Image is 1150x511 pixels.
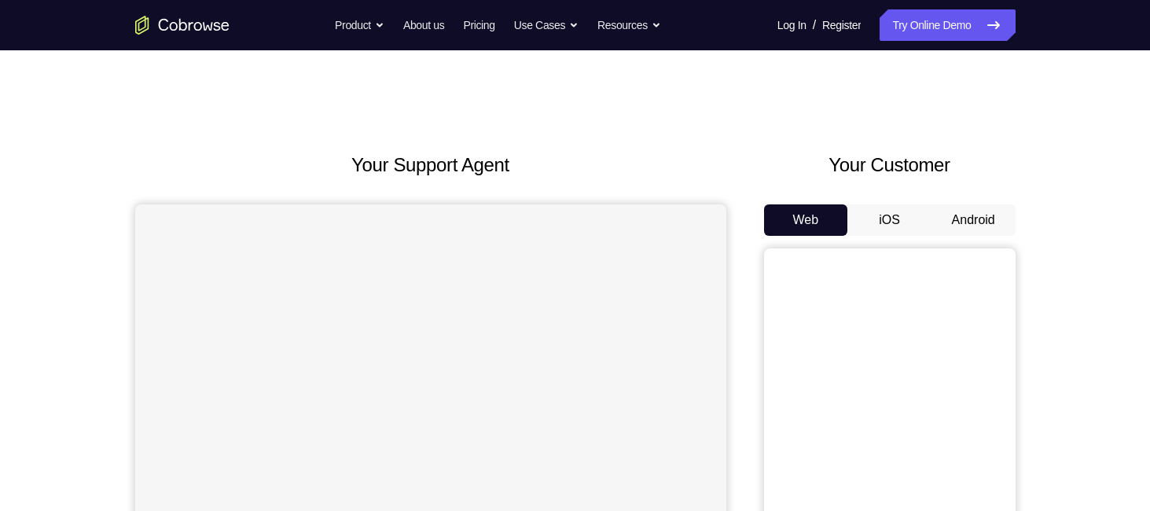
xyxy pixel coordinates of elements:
button: Product [335,9,384,41]
a: Register [822,9,861,41]
button: Resources [597,9,661,41]
a: Pricing [463,9,494,41]
a: About us [403,9,444,41]
h2: Your Customer [764,151,1016,179]
button: iOS [847,204,931,236]
a: Go to the home page [135,16,230,35]
button: Web [764,204,848,236]
span: / [813,16,816,35]
a: Try Online Demo [880,9,1015,41]
a: Log In [777,9,806,41]
button: Use Cases [514,9,579,41]
h2: Your Support Agent [135,151,726,179]
button: Android [931,204,1016,236]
